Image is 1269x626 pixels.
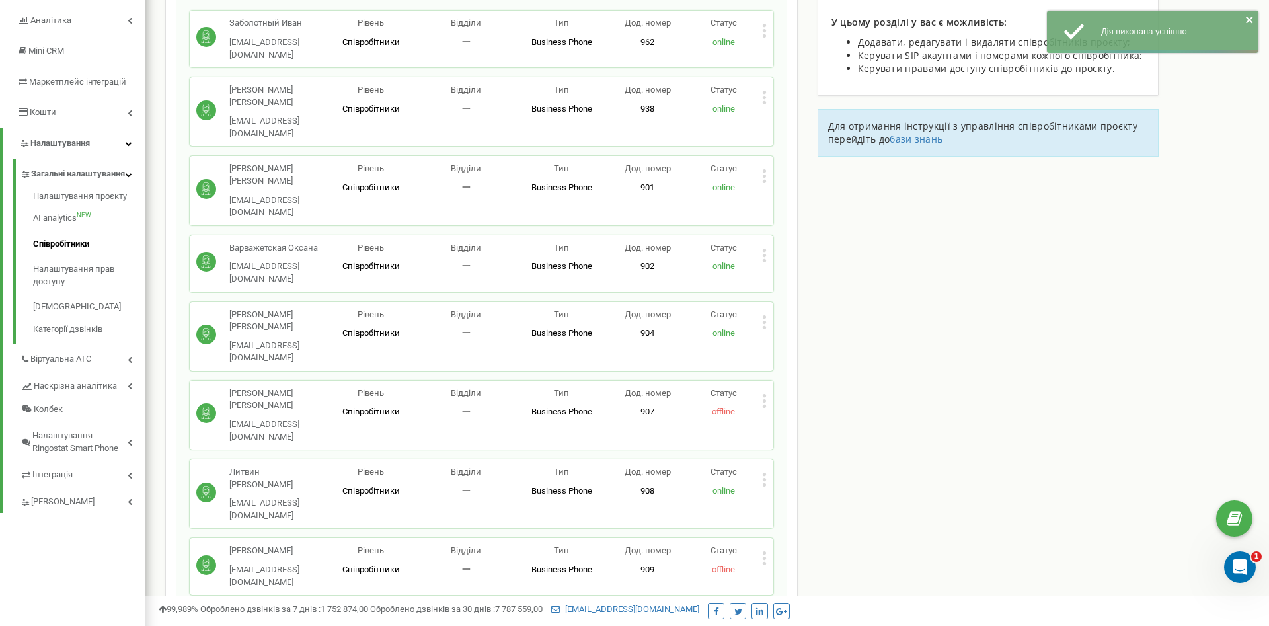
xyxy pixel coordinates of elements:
span: Відділи [451,388,481,398]
span: Дод. номер [625,467,671,477]
span: Налаштування [30,138,90,148]
p: Варважетская Оксана [229,242,323,254]
p: [PERSON_NAME] [PERSON_NAME] [229,309,323,333]
a: Інтеграція [20,459,145,487]
span: Співробітники [342,328,400,338]
iframe: Intercom live chat [1224,551,1256,583]
span: Тип [554,388,569,398]
span: Додавати, редагувати і видаляти співробітників проєкту; [858,36,1131,48]
u: 1 752 874,00 [321,604,368,614]
span: Відділи [451,163,481,173]
span: Дод. номер [625,85,671,95]
a: [EMAIL_ADDRESS][DOMAIN_NAME] [551,604,699,614]
span: Статус [711,545,737,555]
span: online [712,182,735,192]
span: Статус [711,85,737,95]
span: Дод. номер [625,388,671,398]
span: 一 [462,486,471,496]
span: Для отримання інструкції з управління співробітниками проєкту перейдіть до [828,120,1137,145]
span: 一 [462,565,471,574]
span: 1 [1251,551,1262,562]
span: 一 [462,261,471,271]
span: 99,989% [159,604,198,614]
p: Литвин [PERSON_NAME] [229,466,323,490]
span: Тип [554,467,569,477]
a: [PERSON_NAME] [20,487,145,514]
a: Віртуальна АТС [20,344,145,371]
p: 901 [609,182,685,194]
span: offline [712,565,735,574]
span: Business Phone [531,261,592,271]
p: [EMAIL_ADDRESS][DOMAIN_NAME] [229,418,323,443]
p: [EMAIL_ADDRESS][DOMAIN_NAME] [229,564,323,588]
span: Тип [554,545,569,555]
span: Колбек [34,403,63,416]
a: Налаштування проєкту [33,190,145,206]
span: 一 [462,182,471,192]
span: online [712,37,735,47]
span: online [712,261,735,271]
span: Статус [711,467,737,477]
span: Віртуальна АТС [30,353,91,366]
span: Рівень [358,545,384,555]
p: 909 [609,564,685,576]
a: AI analyticsNEW [33,206,145,231]
span: online [712,328,735,338]
p: [PERSON_NAME] [229,545,323,557]
span: бази знань [890,133,942,145]
span: Дод. номер [625,18,671,28]
span: Відділи [451,243,481,253]
a: Загальні налаштування [20,159,145,186]
p: 908 [609,485,685,498]
span: Рівень [358,309,384,319]
span: 一 [462,328,471,338]
a: Налаштування Ringostat Smart Phone [20,420,145,459]
a: Колбек [20,398,145,421]
span: Business Phone [531,182,592,192]
span: Дія виконана успішно [1101,26,1187,36]
span: Mini CRM [28,46,64,56]
p: 907 [609,406,685,418]
span: Рівень [358,467,384,477]
span: Налаштування Ringostat Smart Phone [32,430,128,454]
p: [PERSON_NAME] [PERSON_NAME] [229,387,323,412]
span: Наскрізна аналітика [34,380,117,393]
u: 7 787 559,00 [495,604,543,614]
span: Business Phone [531,37,592,47]
p: [EMAIL_ADDRESS][DOMAIN_NAME] [229,497,323,522]
span: [PERSON_NAME] [31,496,95,508]
p: 962 [609,36,685,49]
span: Співробітники [342,37,400,47]
a: Наскрізна аналітика [20,371,145,398]
span: Кошти [30,107,56,117]
span: online [712,486,735,496]
span: Тип [554,18,569,28]
span: Статус [711,163,737,173]
span: Business Phone [531,565,592,574]
span: Тип [554,243,569,253]
span: Співробітники [342,182,400,192]
span: Статус [711,243,737,253]
span: Загальні налаштування [31,168,125,180]
span: Оброблено дзвінків за 30 днів : [370,604,543,614]
span: Рівень [358,163,384,173]
span: Співробітники [342,486,400,496]
span: [EMAIL_ADDRESS][DOMAIN_NAME] [229,195,299,217]
span: Рівень [358,388,384,398]
p: [PERSON_NAME] [PERSON_NAME] [229,84,323,108]
p: 904 [609,327,685,340]
p: [EMAIL_ADDRESS][DOMAIN_NAME] [229,340,323,364]
span: Дод. номер [625,163,671,173]
span: Керувати правами доступу співробітників до проєкту. [858,62,1115,75]
p: [EMAIL_ADDRESS][DOMAIN_NAME] [229,260,323,285]
span: Рівень [358,18,384,28]
span: Business Phone [531,407,592,416]
span: Відділи [451,85,481,95]
span: Співробітники [342,104,400,114]
button: close [1245,15,1254,29]
span: Дод. номер [625,309,671,319]
span: Інтеграція [32,469,73,481]
span: Аналiтика [30,15,71,25]
span: 一 [462,37,471,47]
p: Заболотный Иван [229,17,323,30]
